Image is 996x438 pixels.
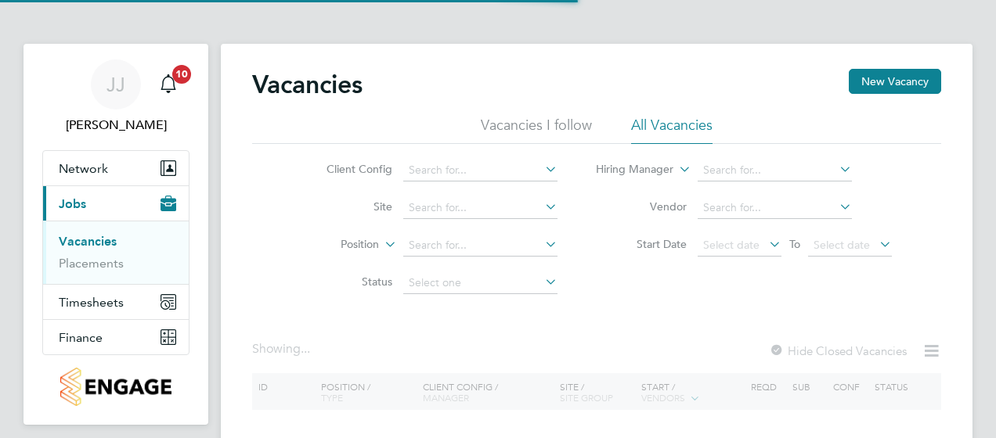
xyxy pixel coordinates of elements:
span: Network [59,161,108,176]
nav: Main navigation [23,44,208,425]
label: Hide Closed Vacancies [769,343,907,358]
a: Go to home page [42,368,189,406]
button: Finance [43,320,189,354]
input: Search for... [403,235,558,257]
label: Position [289,237,379,253]
span: JJ [106,74,125,95]
input: Search for... [698,197,852,219]
label: Site [302,199,392,214]
span: Jobs [59,196,86,211]
input: Select one [403,272,558,294]
span: Julie Jackson [42,116,189,135]
label: Start Date [597,237,687,251]
span: Select date [814,238,870,252]
label: Vendor [597,199,687,214]
li: Vacancies I follow [481,116,592,144]
label: Hiring Manager [583,162,673,178]
input: Search for... [698,160,852,181]
button: Timesheets [43,285,189,319]
div: Jobs [43,221,189,284]
span: Select date [703,238,760,252]
input: Search for... [403,197,558,219]
li: All Vacancies [631,116,713,144]
input: Search for... [403,160,558,181]
img: countryside-properties-logo-retina.png [60,368,171,406]
span: 10 [172,65,191,84]
label: Client Config [302,162,392,176]
span: ... [301,341,310,357]
a: Vacancies [59,234,117,249]
span: Timesheets [59,295,124,310]
a: Placements [59,256,124,271]
div: Showing [252,341,313,357]
a: JJ[PERSON_NAME] [42,59,189,135]
a: 10 [153,59,184,109]
button: New Vacancy [849,69,941,94]
span: To [785,234,805,254]
h2: Vacancies [252,69,363,100]
button: Jobs [43,186,189,221]
label: Status [302,275,392,289]
button: Network [43,151,189,185]
span: Finance [59,330,103,345]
